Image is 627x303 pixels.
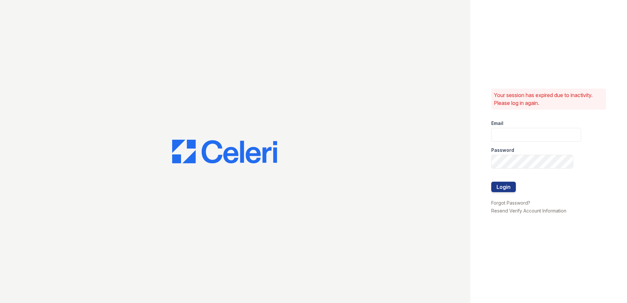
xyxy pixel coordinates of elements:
[172,140,277,163] img: CE_Logo_Blue-a8612792a0a2168367f1c8372b55b34899dd931a85d93a1a3d3e32e68fde9ad4.png
[494,91,603,107] p: Your session has expired due to inactivity. Please log in again.
[491,208,566,213] a: Resend Verify Account Information
[491,182,516,192] button: Login
[491,147,514,153] label: Password
[491,200,530,206] a: Forgot Password?
[491,120,503,127] label: Email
